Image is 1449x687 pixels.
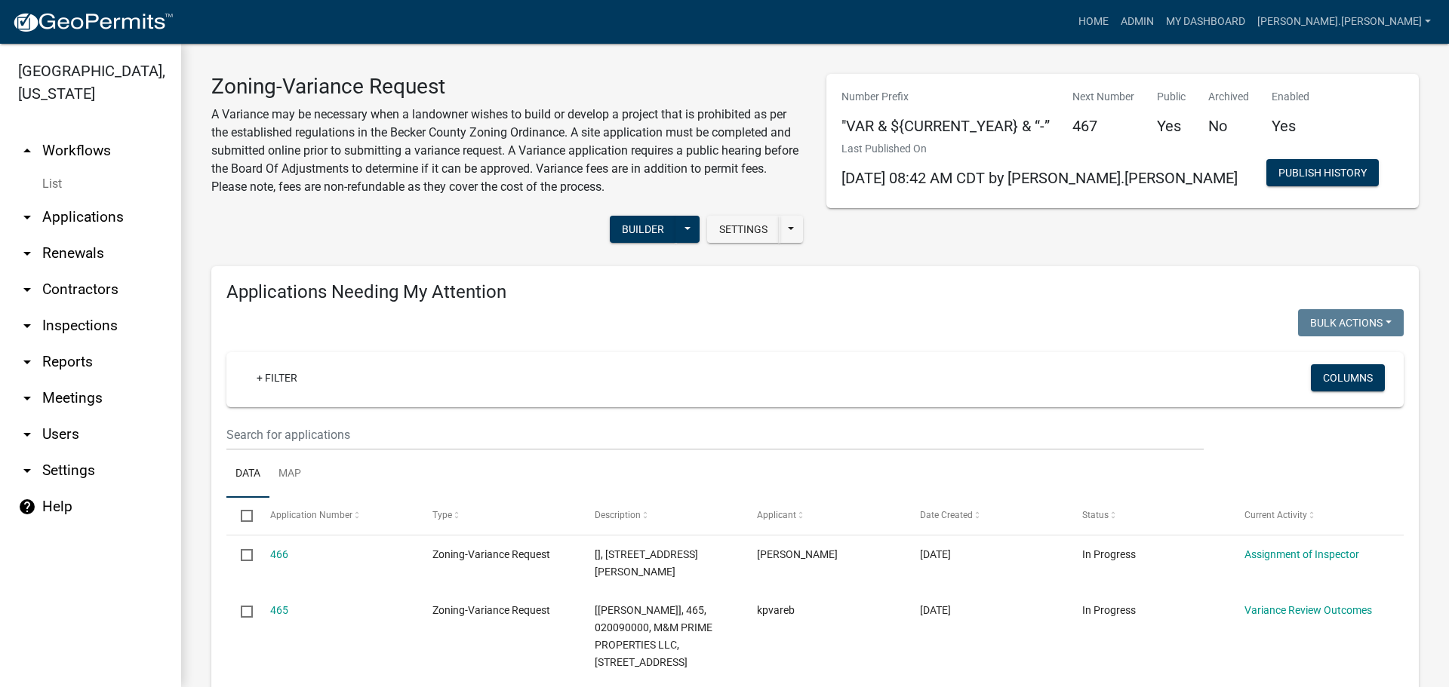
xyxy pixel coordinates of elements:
button: Bulk Actions [1298,309,1404,336]
span: Applicant [757,510,796,520]
a: + Filter [245,364,309,391]
span: [Susan Rockwell], 465, 020090000, M&M PRIME PROPERTIES LLC, 21601 US HWY 10 [595,604,712,667]
span: In Progress [1082,548,1136,560]
span: Avery Johnson [757,548,838,560]
i: help [18,498,36,516]
span: [DATE] 08:42 AM CDT by [PERSON_NAME].[PERSON_NAME] [841,169,1238,187]
span: 10/02/2025 [920,548,951,560]
i: arrow_drop_down [18,389,36,407]
span: kpvareb [757,604,795,616]
span: In Progress [1082,604,1136,616]
a: Variance Review Outcomes [1244,604,1372,616]
h3: Zoning-Variance Request [211,74,804,100]
span: Zoning-Variance Request [432,548,550,560]
datatable-header-cell: Status [1068,498,1230,534]
span: 09/23/2025 [920,604,951,616]
button: Columns [1311,364,1385,391]
h5: 467 [1072,117,1134,135]
span: Type [432,510,452,520]
p: Last Published On [841,141,1238,157]
h5: No [1208,117,1249,135]
button: Settings [707,216,780,243]
i: arrow_drop_down [18,281,36,299]
span: Application Number [270,510,352,520]
p: Archived [1208,89,1249,105]
p: A Variance may be necessary when a landowner wishes to build or develop a project that is prohibi... [211,106,804,196]
h4: Applications Needing My Attention [226,281,1404,303]
datatable-header-cell: Current Activity [1230,498,1392,534]
datatable-header-cell: Select [226,498,255,534]
i: arrow_drop_down [18,317,36,335]
span: Description [595,510,641,520]
wm-modal-confirm: Workflow Publish History [1266,168,1379,180]
datatable-header-cell: Type [418,498,580,534]
a: Home [1072,8,1115,36]
span: Current Activity [1244,510,1307,520]
a: 466 [270,548,288,560]
datatable-header-cell: Date Created [905,498,1067,534]
h5: Yes [1157,117,1186,135]
i: arrow_drop_down [18,244,36,262]
i: arrow_drop_down [18,462,36,480]
p: Public [1157,89,1186,105]
a: My Dashboard [1160,8,1251,36]
i: arrow_drop_up [18,142,36,160]
i: arrow_drop_down [18,353,36,371]
h5: "VAR & ${CURRENT_YEAR} & “-” [841,117,1050,135]
input: Search for applications [226,419,1204,450]
h5: Yes [1272,117,1309,135]
i: arrow_drop_down [18,425,36,443]
button: Publish History [1266,159,1379,186]
span: Status [1082,510,1109,520]
datatable-header-cell: Applicant [743,498,905,534]
span: Zoning-Variance Request [432,604,550,616]
i: arrow_drop_down [18,208,36,226]
a: Assignment of Inspector [1244,548,1359,560]
p: Enabled [1272,89,1309,105]
a: Admin [1115,8,1160,36]
p: Number Prefix [841,89,1050,105]
button: Builder [610,216,676,243]
span: [], 466, 060079000, MARIA JOHNSON, 11720 CO RD 146 [595,548,698,578]
span: Date Created [920,510,973,520]
a: Map [269,450,310,498]
a: Data [226,450,269,498]
p: Next Number [1072,89,1134,105]
datatable-header-cell: Application Number [255,498,417,534]
a: 465 [270,604,288,616]
a: [PERSON_NAME].[PERSON_NAME] [1251,8,1437,36]
datatable-header-cell: Description [580,498,743,534]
